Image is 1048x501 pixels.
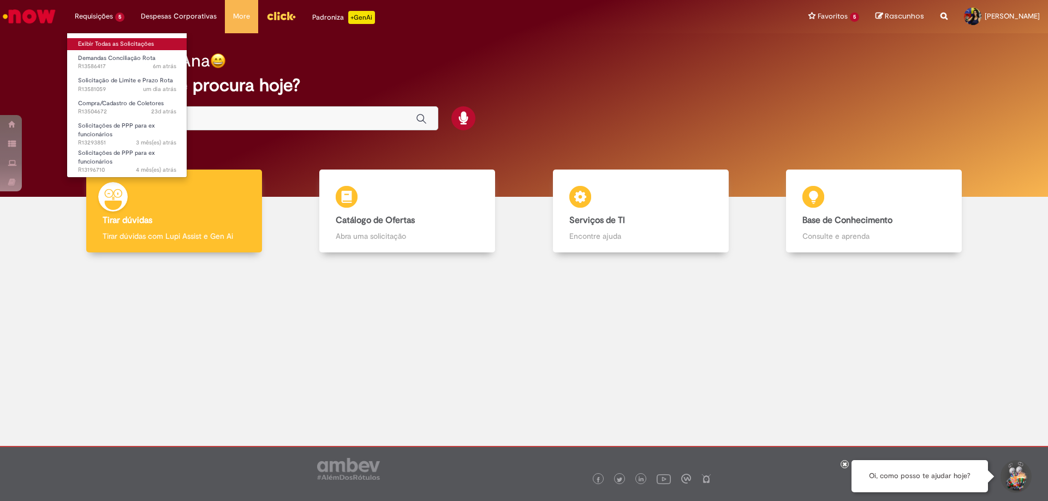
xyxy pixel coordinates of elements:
[78,166,176,174] span: R13196710
[291,170,525,253] a: Catálogo de Ofertas Abra uma solicitação
[266,8,296,24] img: click_logo_yellow_360x200.png
[151,107,176,116] time: 09/09/2025 09:31:48
[67,98,187,118] a: Aberto R13504672 : Compra/Cadastro de Coletores
[851,460,988,492] div: Oi, como posso te ajudar hoje?
[67,33,187,178] ul: Requisições
[233,11,250,22] span: More
[78,76,173,84] span: Solicitação de Limite e Prazo Rota
[57,170,291,253] a: Tirar dúvidas Tirar dúvidas com Lupi Assist e Gen Ai
[67,75,187,95] a: Aberto R13581059 : Solicitação de Limite e Prazo Rota
[103,215,152,226] b: Tirar dúvidas
[802,215,892,226] b: Base de Conhecimento
[758,170,991,253] a: Base de Conhecimento Consulte e aprenda
[67,38,187,50] a: Exibir Todas as Solicitações
[75,11,113,22] span: Requisições
[1,5,57,27] img: ServiceNow
[818,11,848,22] span: Favoritos
[153,62,176,70] time: 01/10/2025 14:46:39
[67,52,187,73] a: Aberto R13586417 : Demandas Conciliação Rota
[78,107,176,116] span: R13504672
[136,166,176,174] span: 4 mês(es) atrás
[78,138,176,147] span: R13293851
[639,476,644,483] img: logo_footer_linkedin.png
[78,54,156,62] span: Demandas Conciliação Rota
[67,147,187,171] a: Aberto R13196710 : Solicitações de PPP para ex funcionários
[681,474,691,484] img: logo_footer_workplace.png
[885,11,924,21] span: Rascunhos
[103,231,246,242] p: Tirar dúvidas com Lupi Assist e Gen Ai
[985,11,1040,21] span: [PERSON_NAME]
[999,460,1032,493] button: Iniciar Conversa de Suporte
[348,11,375,24] p: +GenAi
[136,138,176,147] span: 3 mês(es) atrás
[312,11,375,24] div: Padroniza
[617,477,622,482] img: logo_footer_twitter.png
[78,99,164,107] span: Compra/Cadastro de Coletores
[143,85,176,93] time: 30/09/2025 11:52:18
[850,13,859,22] span: 5
[336,231,479,242] p: Abra uma solicitação
[569,215,625,226] b: Serviços de TI
[136,138,176,147] time: 15/07/2025 09:43:04
[701,474,711,484] img: logo_footer_naosei.png
[569,231,712,242] p: Encontre ajuda
[94,76,954,95] h2: O que você procura hoje?
[524,170,758,253] a: Serviços de TI Encontre ajuda
[336,215,415,226] b: Catálogo de Ofertas
[151,107,176,116] span: 23d atrás
[596,477,601,482] img: logo_footer_facebook.png
[78,149,155,166] span: Solicitações de PPP para ex funcionários
[317,458,380,480] img: logo_footer_ambev_rotulo_gray.png
[115,13,124,22] span: 5
[143,85,176,93] span: um dia atrás
[136,166,176,174] time: 18/06/2025 10:44:24
[657,472,671,486] img: logo_footer_youtube.png
[78,122,155,138] span: Solicitações de PPP para ex funcionários
[876,11,924,22] a: Rascunhos
[141,11,217,22] span: Despesas Corporativas
[802,231,945,242] p: Consulte e aprenda
[67,120,187,143] a: Aberto R13293851 : Solicitações de PPP para ex funcionários
[153,62,176,70] span: 6m atrás
[78,62,176,71] span: R13586417
[210,53,226,69] img: happy-face.png
[78,85,176,94] span: R13581059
